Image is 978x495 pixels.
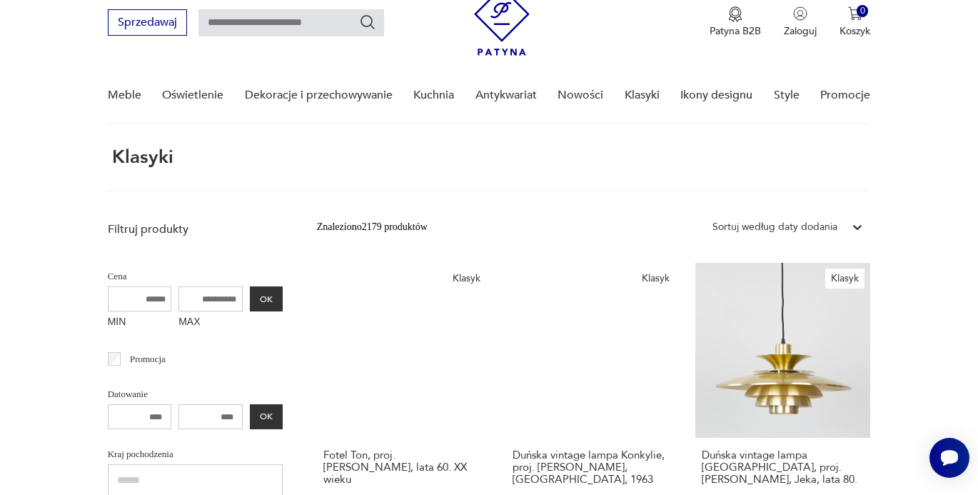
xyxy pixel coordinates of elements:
[162,68,223,123] a: Oświetlenie
[784,6,817,38] button: Zaloguj
[108,221,283,237] p: Filtruj produkty
[108,446,283,462] p: Kraj pochodzenia
[513,449,675,486] h3: Duńska vintage lampa Konkylie, proj. [PERSON_NAME], [GEOGRAPHIC_DATA], 1963
[108,311,172,334] label: MIN
[710,6,761,38] button: Patyna B2B
[130,351,166,367] p: Promocja
[108,68,141,123] a: Meble
[710,6,761,38] a: Ikona medaluPatyna B2B
[784,24,817,38] p: Zaloguj
[820,68,870,123] a: Promocje
[413,68,454,123] a: Kuchnia
[929,438,969,478] iframe: Smartsupp widget button
[245,68,393,123] a: Dekoracje i przechowywanie
[774,68,800,123] a: Style
[108,19,187,29] a: Sprzedawaj
[558,68,603,123] a: Nowości
[178,311,243,334] label: MAX
[317,219,428,235] div: Znaleziono 2179 produktów
[323,449,485,486] h3: Fotel Ton, proj. [PERSON_NAME], lata 60. XX wieku
[712,219,837,235] div: Sortuj według daty dodania
[475,68,537,123] a: Antykwariat
[840,6,870,38] button: 0Koszyk
[359,14,376,31] button: Szukaj
[857,5,869,17] div: 0
[728,6,742,22] img: Ikona medalu
[702,449,864,486] h3: Duńska vintage lampa [GEOGRAPHIC_DATA], proj. [PERSON_NAME], Jeka, lata 80.
[710,24,761,38] p: Patyna B2B
[108,269,283,284] p: Cena
[625,68,660,123] a: Klasyki
[840,24,870,38] p: Koszyk
[848,6,862,21] img: Ikona koszyka
[108,386,283,402] p: Datowanie
[250,404,283,429] button: OK
[250,286,283,311] button: OK
[108,147,173,167] h1: Klasyki
[680,68,752,123] a: Ikony designu
[793,6,807,21] img: Ikonka użytkownika
[108,9,187,36] button: Sprzedawaj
